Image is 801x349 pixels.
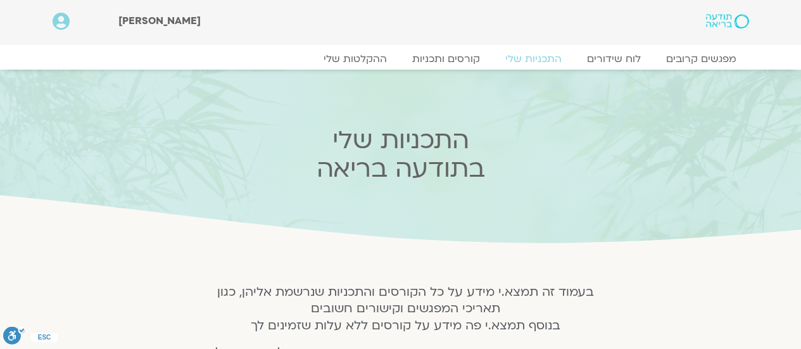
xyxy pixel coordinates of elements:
a: ההקלטות שלי [311,53,400,65]
span: [PERSON_NAME] [118,14,201,28]
a: קורסים ותכניות [400,53,493,65]
a: התכניות שלי [493,53,574,65]
h2: התכניות שלי בתודעה בריאה [153,126,649,183]
h5: בעמוד זה תמצא.י מידע על כל הקורסים והתכניות שנרשמת אליהן, כגון תאריכי המפגשים וקישורים חשובים בנו... [171,284,640,334]
a: מפגשים קרובים [653,53,749,65]
nav: Menu [53,53,749,65]
a: לוח שידורים [574,53,653,65]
